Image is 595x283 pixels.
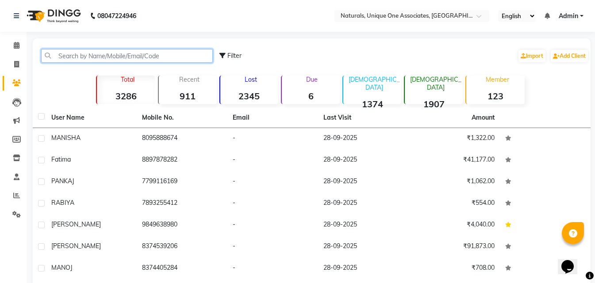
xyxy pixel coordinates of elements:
[347,75,401,91] p: [DEMOGRAPHIC_DATA]
[227,150,318,171] td: -
[466,108,500,128] th: Amount
[227,128,318,150] td: -
[470,75,524,83] p: Member
[137,128,227,150] td: 8095888674
[409,193,500,215] td: ₹554.00
[162,75,217,83] p: Recent
[227,236,318,258] td: -
[227,258,318,279] td: -
[97,91,155,102] strong: 3286
[409,215,500,236] td: ₹4,040.00
[224,75,278,83] p: Lost
[220,91,278,102] strong: 2345
[466,91,524,102] strong: 123
[159,91,217,102] strong: 911
[137,150,227,171] td: 8897878282
[551,50,588,62] a: Add Client
[227,171,318,193] td: -
[318,128,409,150] td: 28-09-2025
[318,258,409,279] td: 28-09-2025
[51,134,81,142] span: MANISHA
[51,199,74,207] span: RABIYA
[227,193,318,215] td: -
[23,4,83,28] img: logo
[409,236,500,258] td: ₹91,873.00
[137,193,227,215] td: 7893255412
[318,193,409,215] td: 28-09-2025
[51,155,71,163] span: fatima
[227,108,318,128] th: Email
[137,108,227,128] th: Mobile No.
[318,150,409,171] td: 28-09-2025
[558,248,586,274] iframe: chat widget
[405,98,463,109] strong: 1907
[409,171,500,193] td: ₹1,062.00
[41,49,213,63] input: Search by Name/Mobile/Email/Code
[559,11,578,21] span: Admin
[409,150,500,171] td: ₹41,177.00
[318,108,409,128] th: Last Visit
[137,215,227,236] td: 9849638980
[137,258,227,279] td: 8374405284
[318,171,409,193] td: 28-09-2025
[227,215,318,236] td: -
[97,4,136,28] b: 08047224946
[409,128,500,150] td: ₹1,322.00
[318,236,409,258] td: 28-09-2025
[409,258,500,279] td: ₹708.00
[343,98,401,109] strong: 1374
[518,50,545,62] a: Import
[100,75,155,83] p: Total
[51,242,101,250] span: [PERSON_NAME]
[408,75,463,91] p: [DEMOGRAPHIC_DATA]
[282,91,340,102] strong: 6
[51,177,74,185] span: PANKAJ
[46,108,137,128] th: User Name
[318,215,409,236] td: 28-09-2025
[51,220,101,228] span: [PERSON_NAME]
[227,52,242,60] span: Filter
[137,171,227,193] td: 7799116169
[137,236,227,258] td: 8374539206
[51,264,73,272] span: MANOJ
[284,75,340,83] p: Due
